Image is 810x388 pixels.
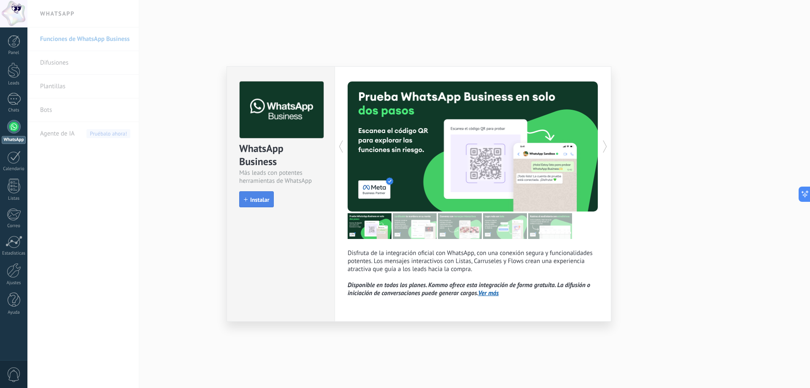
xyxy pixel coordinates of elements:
[348,281,590,297] i: Disponible en todos los planes. Kommo ofrece esta integración de forma gratuita. La difusión o in...
[2,223,26,229] div: Correo
[2,136,26,144] div: WhatsApp
[528,213,572,239] img: tour_image_cc377002d0016b7ebaeb4dbe65cb2175.png
[2,310,26,315] div: Ayuda
[239,191,274,207] button: Instalar
[239,169,322,185] div: Más leads con potentes herramientas de WhatsApp
[2,251,26,256] div: Estadísticas
[393,213,437,239] img: tour_image_cc27419dad425b0ae96c2716632553fa.png
[348,249,598,297] p: Disfruta de la integración oficial con WhatsApp, con una conexión segura y funcionalidades potent...
[240,81,324,138] img: logo_main.png
[2,280,26,286] div: Ajustes
[478,289,499,297] a: Ver más
[2,108,26,113] div: Chats
[348,213,391,239] img: tour_image_7a4924cebc22ed9e3259523e50fe4fd6.png
[239,142,322,169] div: WhatsApp Business
[438,213,482,239] img: tour_image_1009fe39f4f058b759f0df5a2b7f6f06.png
[2,81,26,86] div: Leads
[2,166,26,172] div: Calendario
[483,213,527,239] img: tour_image_62c9952fc9cf984da8d1d2aa2c453724.png
[2,50,26,56] div: Panel
[2,196,26,201] div: Listas
[250,197,269,203] span: Instalar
